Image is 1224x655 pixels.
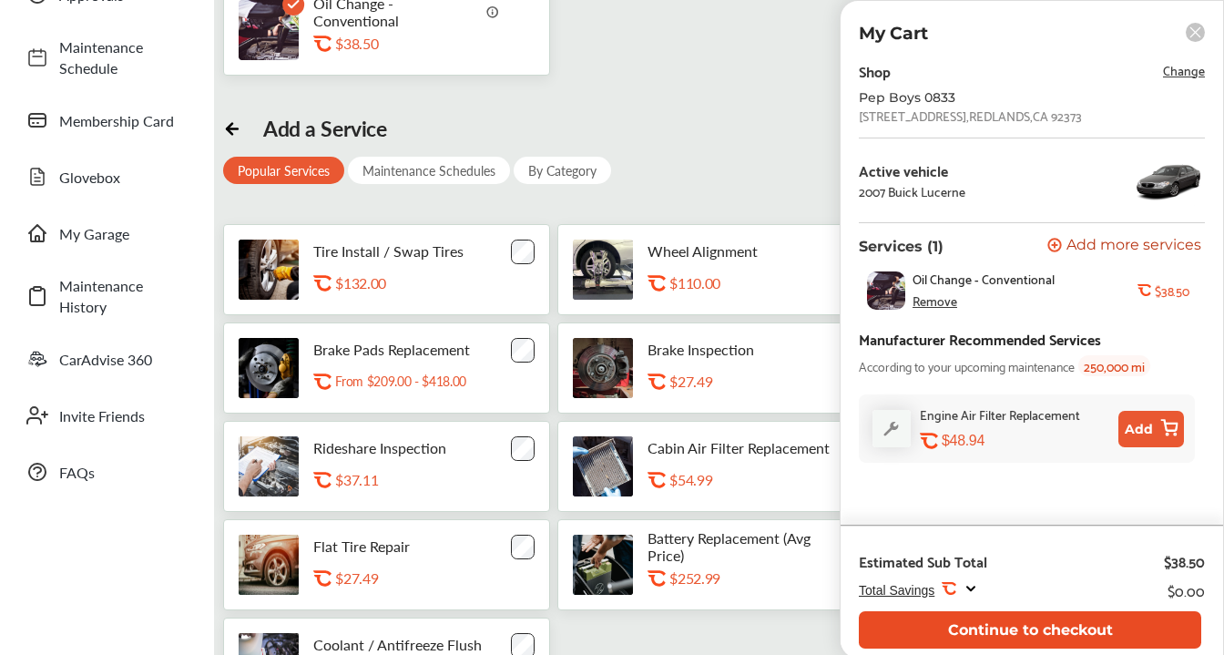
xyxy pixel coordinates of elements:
[942,432,1111,449] div: $48.94
[59,405,187,426] span: Invite Friends
[16,27,196,87] a: Maintenance Schedule
[872,410,911,447] img: default_wrench_icon.d1a43860.svg
[859,90,1150,105] div: Pep Boys 0833
[867,271,905,310] img: oil-change-thumb.jpg
[859,184,965,199] div: 2007 Buick Lucerne
[913,271,1055,286] span: Oil Change - Conventional
[859,108,1082,123] div: [STREET_ADDRESS] , REDLANDS , CA 92373
[313,242,464,260] p: Tire Install / Swap Tires
[648,242,758,260] p: Wheel Alignment
[16,153,196,200] a: Glovebox
[573,240,633,300] img: wheel-alignment-thumb.jpg
[16,210,196,257] a: My Garage
[859,552,987,570] div: Estimated Sub Total
[1132,153,1205,208] img: 3671_st0640_046.jpg
[239,436,299,496] img: rideshare-visual-inspection-thumb.jpg
[573,535,633,595] img: battery-replacement-thumb.jpg
[859,326,1101,351] div: Manufacturer Recommended Services
[313,341,470,358] p: Brake Pads Replacement
[1078,355,1150,376] span: 250,000 mi
[335,569,517,587] div: $27.49
[313,537,410,555] p: Flat Tire Repair
[669,373,852,390] div: $27.49
[59,349,187,370] span: CarAdvise 360
[1163,59,1205,80] span: Change
[335,373,466,390] p: From $209.00 - $418.00
[1155,283,1188,298] b: $38.50
[223,157,344,184] div: Popular Services
[859,23,928,44] p: My Cart
[1047,238,1201,255] button: Add more services
[669,274,852,292] div: $110.00
[669,471,852,488] div: $54.99
[313,636,482,653] p: Coolant / Antifreeze Flush
[859,238,943,255] p: Services (1)
[59,275,187,317] span: Maintenance History
[239,240,299,300] img: tire-install-swap-tires-thumb.jpg
[648,439,830,456] p: Cabin Air Filter Replacement
[16,97,196,144] a: Membership Card
[239,338,299,398] img: brake-pads-replacement-thumb.jpg
[573,436,633,496] img: cabin-air-filter-replacement-thumb.jpg
[486,5,501,19] img: info_icon_vector.svg
[859,58,891,83] div: Shop
[335,471,517,488] div: $37.11
[859,583,934,598] span: Total Savings
[16,335,196,383] a: CarAdvise 360
[335,274,517,292] div: $132.00
[59,110,187,131] span: Membership Card
[59,36,187,78] span: Maintenance Schedule
[920,404,1080,425] div: Engine Air Filter Replacement
[1168,578,1205,602] div: $0.00
[913,293,957,308] div: Remove
[514,157,611,184] div: By Category
[573,338,633,398] img: brake-inspection-thumb.jpg
[335,35,517,52] div: $38.50
[859,611,1201,649] button: Continue to checkout
[16,392,196,439] a: Invite Friends
[348,157,510,184] div: Maintenance Schedules
[239,535,299,595] img: flat-tire-repair-thumb.jpg
[859,162,965,179] div: Active vehicle
[16,448,196,496] a: FAQs
[59,223,187,244] span: My Garage
[1047,238,1205,255] a: Add more services
[648,341,754,358] p: Brake Inspection
[313,439,446,456] p: Rideshare Inspection
[1118,411,1184,447] button: Add
[263,116,386,141] div: Add a Service
[1066,238,1201,255] span: Add more services
[648,529,834,564] p: Battery Replacement (Avg Price)
[859,355,1075,376] span: According to your upcoming maintenance
[16,266,196,326] a: Maintenance History
[59,167,187,188] span: Glovebox
[1164,552,1205,570] div: $38.50
[669,569,852,587] div: $252.99
[59,462,187,483] span: FAQs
